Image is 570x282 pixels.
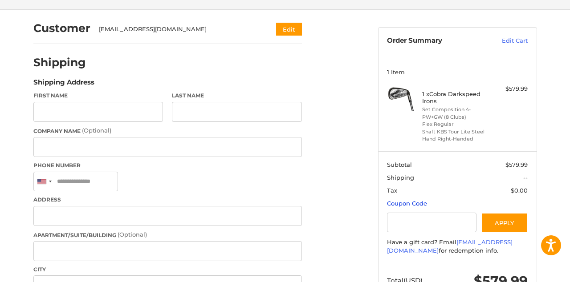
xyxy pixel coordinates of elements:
li: Hand Right-Handed [422,135,490,143]
label: Last Name [172,92,302,100]
h4: 1 x Cobra Darkspeed Irons [422,90,490,105]
button: Edit [276,23,302,36]
h2: Customer [33,21,90,35]
span: $0.00 [511,187,528,194]
legend: Shipping Address [33,77,94,92]
div: $579.99 [493,85,528,93]
label: Company Name [33,126,302,135]
span: $579.99 [505,161,528,168]
button: Apply [481,213,528,233]
span: Shipping [387,174,414,181]
span: Subtotal [387,161,412,168]
h2: Shipping [33,56,86,69]
label: City [33,266,302,274]
li: Flex Regular [422,121,490,128]
small: (Optional) [82,127,111,134]
small: (Optional) [118,231,147,238]
span: -- [523,174,528,181]
span: Tax [387,187,397,194]
label: Phone Number [33,161,302,169]
input: Gift Certificate or Coupon Code [387,213,476,233]
h3: Order Summary [387,36,483,45]
label: First Name [33,92,163,100]
div: United States: +1 [34,172,54,191]
iframe: Google Customer Reviews [497,258,570,282]
div: Have a gift card? Email for redemption info. [387,238,528,255]
h3: 1 Item [387,68,528,76]
label: Address [33,196,302,204]
li: Set Composition 4-PW+GW (8 Clubs) [422,106,490,121]
a: Coupon Code [387,200,427,207]
div: [EMAIL_ADDRESS][DOMAIN_NAME] [99,25,259,34]
label: Apartment/Suite/Building [33,230,302,239]
li: Shaft KBS Tour Lite Steel [422,128,490,136]
a: Edit Cart [483,36,528,45]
